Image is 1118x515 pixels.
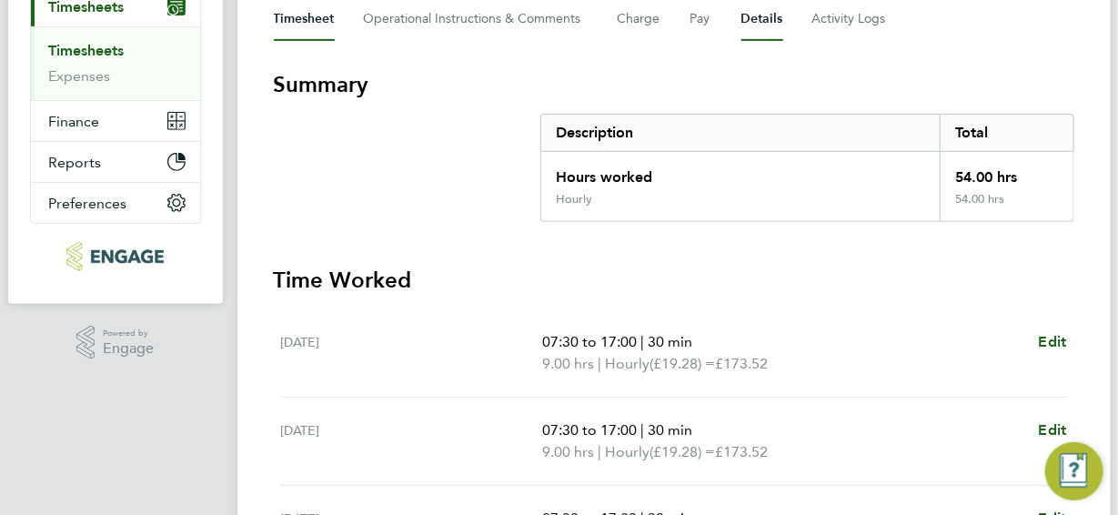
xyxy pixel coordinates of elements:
span: | [640,421,644,439]
span: Reports [49,154,102,171]
span: 07:30 to 17:00 [542,333,637,350]
span: (£19.28) = [650,443,715,460]
h3: Summary [274,70,1074,99]
span: | [598,443,601,460]
div: Hours worked [541,152,941,192]
div: 54.00 hrs [940,152,1073,192]
div: Description [541,115,941,151]
span: Preferences [49,195,127,212]
div: Summary [540,114,1074,222]
span: Engage [103,341,154,357]
a: Expenses [49,67,111,85]
span: Edit [1039,333,1067,350]
div: Total [940,115,1073,151]
span: Powered by [103,326,154,341]
div: 54.00 hrs [940,192,1073,221]
span: Hourly [605,441,650,463]
button: Engage Resource Center [1045,442,1103,500]
button: Finance [31,101,200,141]
span: £173.52 [715,355,768,372]
span: 30 min [648,421,692,439]
span: (£19.28) = [650,355,715,372]
a: Go to home page [30,242,201,271]
a: Edit [1039,419,1067,441]
span: 9.00 hrs [542,355,594,372]
span: Finance [49,113,100,130]
span: Edit [1039,421,1067,439]
a: Powered byEngage [76,326,154,360]
div: [DATE] [281,331,543,375]
div: Hourly [556,192,592,207]
span: 30 min [648,333,692,350]
span: 07:30 to 17:00 [542,421,637,439]
h3: Time Worked [274,266,1074,295]
div: Timesheets [31,26,200,100]
span: | [598,355,601,372]
img: northbuildrecruit-logo-retina.png [66,242,164,271]
button: Preferences [31,183,200,223]
span: | [640,333,644,350]
span: £173.52 [715,443,768,460]
div: [DATE] [281,419,543,463]
span: Hourly [605,353,650,375]
a: Edit [1039,331,1067,353]
span: 9.00 hrs [542,443,594,460]
button: Reports [31,142,200,182]
a: Timesheets [49,42,125,59]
